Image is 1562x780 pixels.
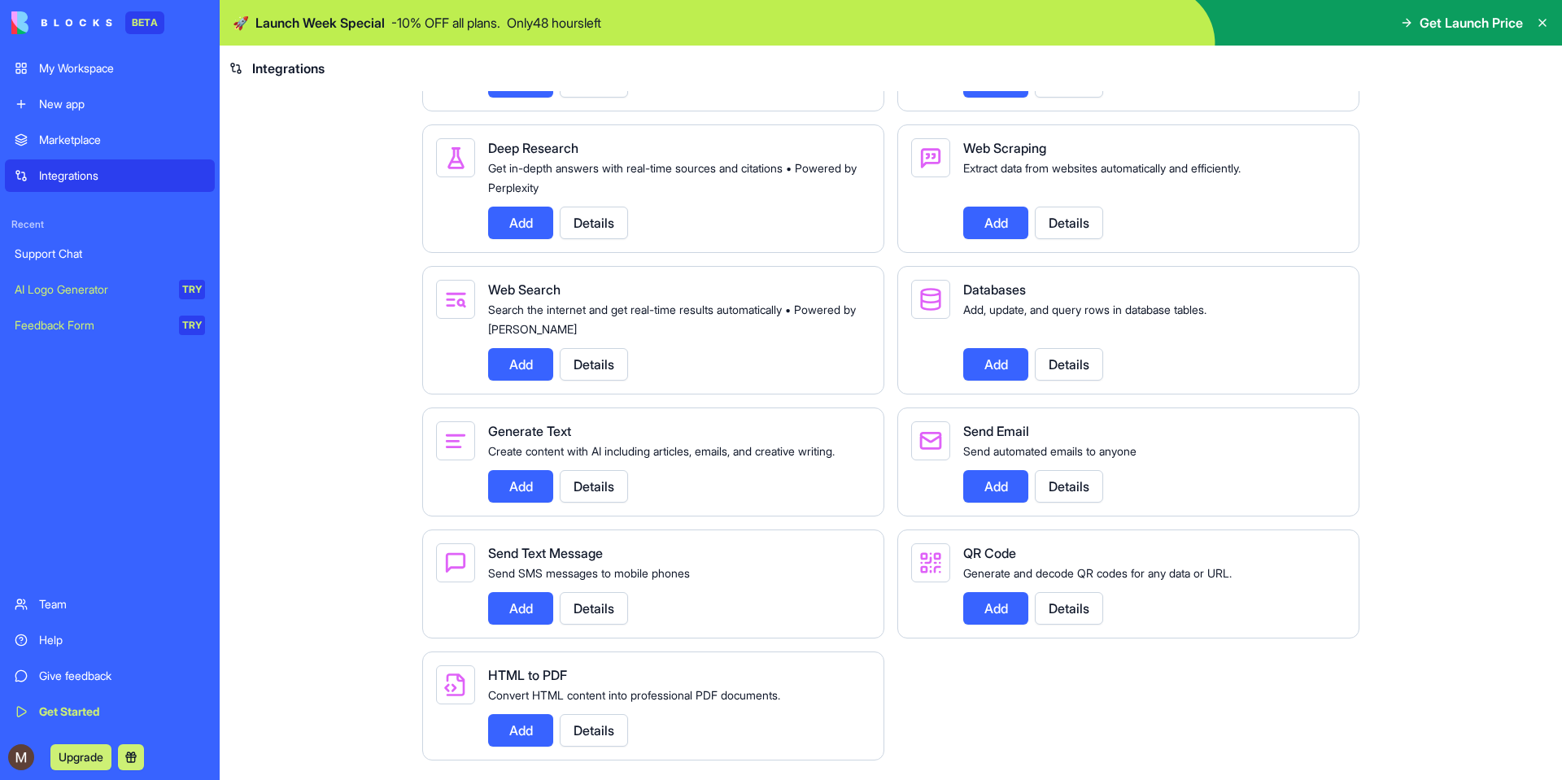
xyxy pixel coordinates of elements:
div: New app [39,96,205,112]
button: Add [488,207,553,239]
p: Only 48 hours left [507,13,601,33]
div: Feedback Form [15,317,168,333]
span: Integrations [252,59,325,78]
span: Web Search [488,281,561,298]
span: Get in-depth answers with real-time sources and citations • Powered by Perplexity [488,161,857,194]
button: Details [1035,348,1103,381]
div: TRY [179,280,205,299]
span: Launch Week Special [255,13,385,33]
span: Recent [5,218,215,231]
div: Support Chat [15,246,205,262]
button: Details [560,207,628,239]
a: Team [5,588,215,621]
a: New app [5,88,215,120]
span: Send Email [963,423,1029,439]
span: Databases [963,281,1026,298]
button: Details [560,470,628,503]
a: Integrations [5,159,215,192]
button: Details [560,714,628,747]
a: Help [5,624,215,656]
button: Add [963,592,1028,625]
a: Support Chat [5,237,215,270]
a: AI Logo GeneratorTRY [5,273,215,306]
div: Give feedback [39,668,205,684]
span: HTML to PDF [488,667,567,683]
span: Send automated emails to anyone [963,444,1137,458]
a: My Workspace [5,52,215,85]
div: Help [39,632,205,648]
div: Marketplace [39,132,205,148]
button: Add [488,714,553,747]
span: Generate and decode QR codes for any data or URL. [963,566,1232,580]
div: Team [39,596,205,612]
a: Get Started [5,695,215,728]
span: Send Text Message [488,545,603,561]
button: Add [488,470,553,503]
img: logo [11,11,112,34]
span: Create content with AI including articles, emails, and creative writing. [488,444,835,458]
a: Give feedback [5,660,215,692]
span: Send SMS messages to mobile phones [488,566,690,580]
p: - 10 % OFF all plans. [391,13,500,33]
span: Add, update, and query rows in database tables. [963,303,1206,316]
button: Add [963,348,1028,381]
div: TRY [179,316,205,335]
a: BETA [11,11,164,34]
span: Convert HTML content into professional PDF documents. [488,688,780,702]
button: Add [488,592,553,625]
a: Marketplace [5,124,215,156]
div: My Workspace [39,60,205,76]
button: Add [963,470,1028,503]
button: Details [1035,592,1103,625]
div: Integrations [39,168,205,184]
button: Details [560,592,628,625]
button: Details [560,348,628,381]
button: Add [488,348,553,381]
span: Generate Text [488,423,571,439]
button: Upgrade [50,744,111,770]
button: Details [1035,470,1103,503]
img: ACg8ocLVfpGKM8VF8oP71AiaPphf03cqY1U4TH7URvd55hjCT-Qw3g=s96-c [8,744,34,770]
span: 🚀 [233,13,249,33]
span: Get Launch Price [1420,13,1523,33]
div: AI Logo Generator [15,281,168,298]
div: Get Started [39,704,205,720]
a: Upgrade [50,748,111,765]
span: Deep Research [488,140,578,156]
div: BETA [125,11,164,34]
span: Search the internet and get real-time results automatically • Powered by [PERSON_NAME] [488,303,856,336]
span: QR Code [963,545,1016,561]
button: Add [963,207,1028,239]
span: Web Scraping [963,140,1046,156]
button: Details [1035,207,1103,239]
a: Feedback FormTRY [5,309,215,342]
span: Extract data from websites automatically and efficiently. [963,161,1241,175]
